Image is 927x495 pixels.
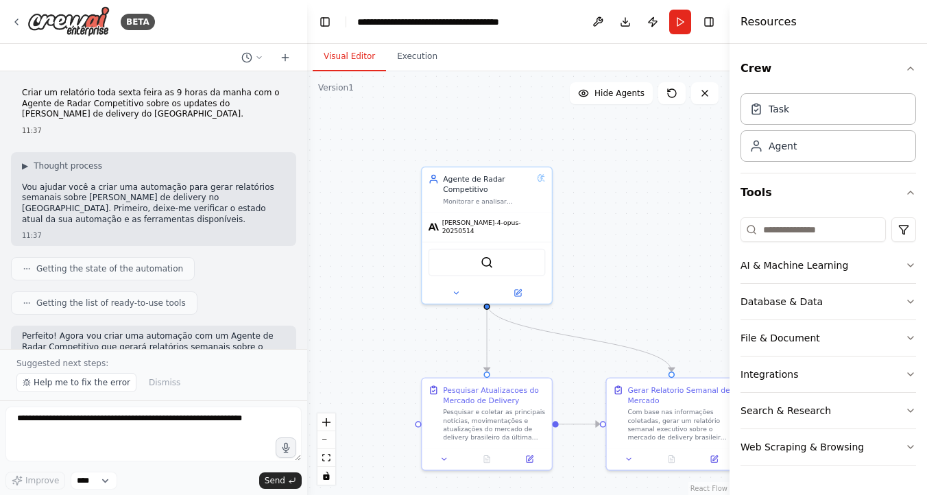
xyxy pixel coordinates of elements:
button: No output available [649,452,694,465]
div: Com base nas informações coletadas, gerar um relatório semanal executivo sobre o mercado de deliv... [628,408,730,442]
button: Help me to fix the error [16,373,136,392]
button: Search & Research [741,393,916,428]
button: Improve [5,472,65,490]
button: Click to speak your automation idea [276,437,296,458]
span: ▶ [22,160,28,171]
span: Send [265,475,285,486]
div: Gerar Relatorio Semanal de MercadoCom base nas informações coletadas, gerar um relatório semanal ... [605,377,737,470]
button: Web Scraping & Browsing [741,429,916,465]
p: Perfeito! Agora vou criar uma automação com um Agente de Radar Competitivo que gerará relatórios ... [22,331,285,374]
div: Search & Research [741,404,831,418]
div: Agente de Radar CompetitivoMonitorar e analisar continuamente o mercado de delivery brasileiro, i... [421,167,553,305]
button: ▶Thought process [22,160,102,171]
button: Send [259,472,302,489]
img: Logo [27,6,110,37]
button: Tools [741,173,916,212]
div: Monitorar e analisar continuamente o mercado de delivery brasileiro, identificando tendências, mo... [443,197,533,205]
g: Edge from 944471cf-5443-4e73-ac15-9bd6f2652265 to b86f06ad-a5af-4001-b462-759198cac4d7 [481,304,492,372]
button: Database & Data [741,284,916,319]
a: React Flow attribution [690,485,727,492]
p: Suggested next steps: [16,358,291,369]
div: Tools [741,212,916,476]
span: Hide Agents [594,88,645,99]
div: AI & Machine Learning [741,258,848,272]
button: Open in side panel [696,452,732,465]
button: Execution [386,43,448,71]
p: Vou ajudar você a criar uma automação para gerar relatórios semanais sobre [PERSON_NAME] de deliv... [22,182,285,225]
p: Criar um relatório toda sexta feira as 9 horas da manha com o Agente de Radar Competitivo sobre o... [22,88,285,120]
img: SerperDevTool [481,256,493,268]
div: Pesquisar Atualizacoes do Mercado de DeliveryPesquisar e coletar as principais notícias, moviment... [421,377,553,470]
div: 11:37 [22,230,285,241]
g: Edge from 944471cf-5443-4e73-ac15-9bd6f2652265 to 84130529-9a23-485b-9ce5-ab1b1bff7a9c [481,304,677,372]
button: Open in side panel [488,287,548,299]
div: Web Scraping & Browsing [741,440,864,454]
div: Agent [769,139,797,153]
button: Hide Agents [570,82,653,104]
span: Getting the state of the automation [36,263,183,274]
nav: breadcrumb [357,15,499,29]
div: Pesquisar e coletar as principais notícias, movimentações e atualizações do mercado de delivery b... [443,408,545,442]
button: fit view [317,449,335,467]
button: Dismiss [142,373,187,392]
div: File & Document [741,331,820,345]
button: Switch to previous chat [236,49,269,66]
button: zoom in [317,413,335,431]
div: Integrations [741,367,798,381]
span: Thought process [34,160,102,171]
span: [PERSON_NAME]-4-opus-20250514 [442,219,546,236]
span: Dismiss [149,377,180,388]
div: Database & Data [741,295,823,309]
div: 11:37 [22,125,285,136]
div: Agente de Radar Competitivo [443,173,533,195]
button: toggle interactivity [317,467,335,485]
div: Gerar Relatorio Semanal de Mercado [628,385,730,406]
div: Version 1 [318,82,354,93]
span: Improve [25,475,59,486]
button: Open in side panel [511,452,548,465]
button: File & Document [741,320,916,356]
div: Pesquisar Atualizacoes do Mercado de Delivery [443,385,545,406]
div: BETA [121,14,155,30]
button: Hide left sidebar [315,12,335,32]
button: No output available [464,452,509,465]
span: Help me to fix the error [34,377,130,388]
button: Hide right sidebar [699,12,719,32]
span: Getting the list of ready-to-use tools [36,298,186,309]
button: Crew [741,49,916,88]
h4: Resources [741,14,797,30]
div: Crew [741,88,916,173]
button: Integrations [741,357,916,392]
div: React Flow controls [317,413,335,485]
button: Visual Editor [313,43,386,71]
button: zoom out [317,431,335,449]
button: Start a new chat [274,49,296,66]
button: AI & Machine Learning [741,247,916,283]
g: Edge from b86f06ad-a5af-4001-b462-759198cac4d7 to 84130529-9a23-485b-9ce5-ab1b1bff7a9c [559,419,600,429]
div: Task [769,102,789,116]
